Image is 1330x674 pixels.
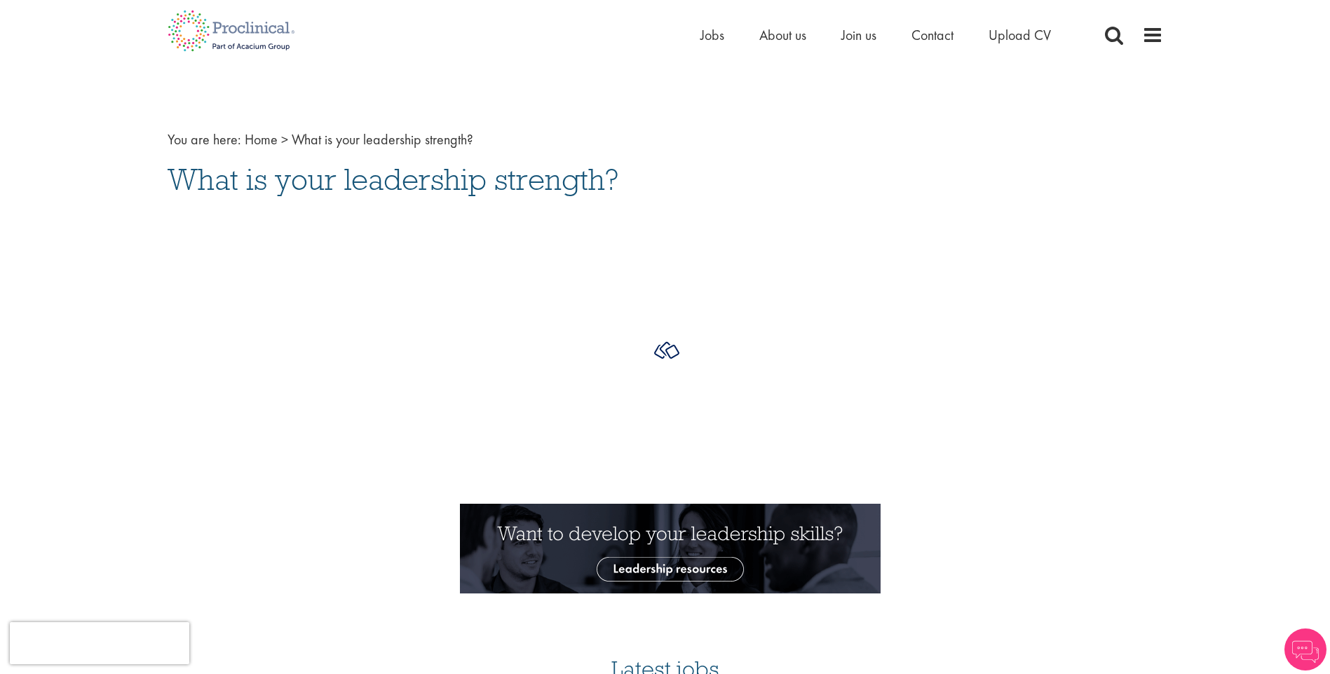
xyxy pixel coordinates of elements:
a: Want to develop your leadership skills? [460,539,881,554]
a: Join us [841,26,876,44]
span: What is your leadership strength? [292,130,473,149]
a: Contact [911,26,954,44]
a: Jobs [700,26,724,44]
span: What is your leadership strength? [168,160,618,198]
a: breadcrumb link [245,130,278,149]
a: Upload CV [989,26,1051,44]
img: Chatbot [1284,628,1326,670]
span: > [281,130,288,149]
iframe: reCAPTCHA [10,622,189,664]
a: About us [759,26,806,44]
span: You are here: [168,130,241,149]
img: Want to develop your leadership skills? [460,476,881,621]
